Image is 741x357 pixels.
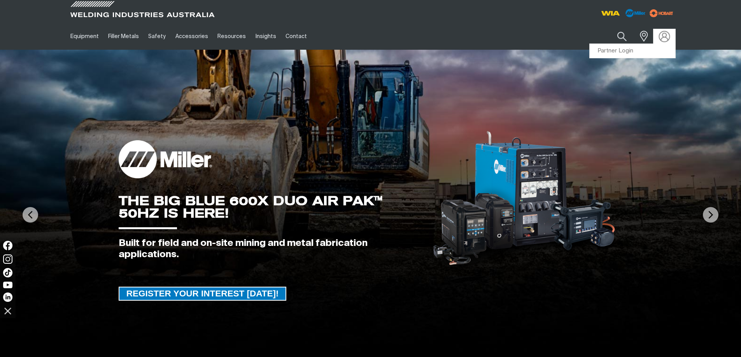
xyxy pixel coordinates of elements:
[3,254,12,264] img: Instagram
[171,23,213,50] a: Accessories
[119,238,420,260] div: Built for field and on-site mining and metal fabrication applications.
[281,23,312,50] a: Contact
[251,23,280,50] a: Insights
[703,207,718,223] img: NextArrow
[590,44,675,58] a: Partner Login
[3,241,12,250] img: Facebook
[23,207,38,223] img: PrevArrow
[103,23,144,50] a: Filler Metals
[66,23,103,50] a: Equipment
[609,27,635,45] button: Search products
[3,282,12,288] img: YouTube
[144,23,170,50] a: Safety
[3,268,12,277] img: TikTok
[213,23,251,50] a: Resources
[647,7,676,19] img: miller
[599,27,635,45] input: Product name or item number...
[66,23,523,50] nav: Main
[119,287,287,301] a: REGISTER YOUR INTEREST TODAY!
[1,304,14,317] img: hide socials
[3,293,12,302] img: LinkedIn
[119,287,286,301] span: REGISTER YOUR INTEREST [DATE]!
[119,195,420,219] div: THE BIG BLUE 600X DUO AIR PAK™ 50HZ IS HERE!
